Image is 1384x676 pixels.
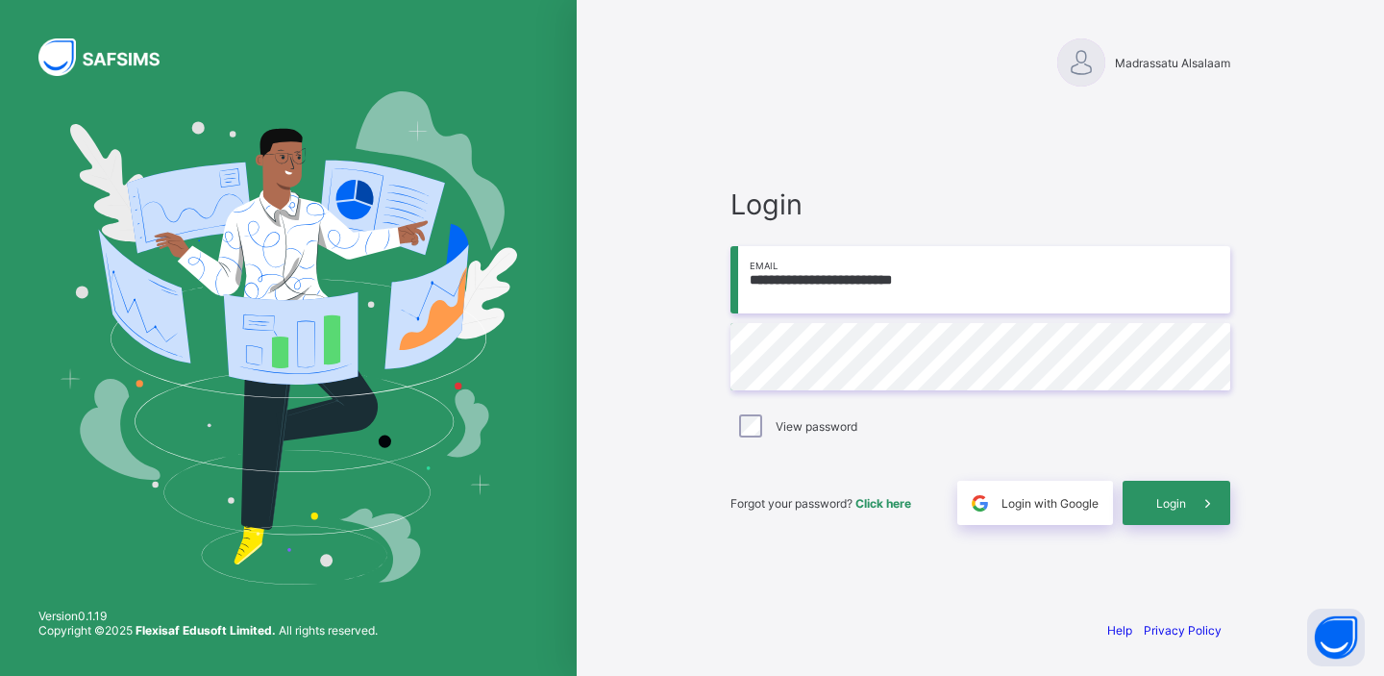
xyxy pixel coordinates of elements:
img: Hero Image [60,91,517,584]
span: Login [730,188,1230,221]
button: Open asap [1307,609,1365,666]
span: Login with Google [1001,496,1099,511]
a: Privacy Policy [1144,623,1222,638]
strong: Flexisaf Edusoft Limited. [136,623,276,638]
span: Copyright © 2025 All rights reserved. [38,623,378,638]
img: google.396cfc9801f0270233282035f929180a.svg [969,492,991,514]
label: View password [776,419,857,434]
a: Click here [855,496,911,511]
span: Login [1156,496,1186,511]
span: Version 0.1.19 [38,609,378,623]
img: SAFSIMS Logo [38,38,183,76]
a: Help [1107,623,1132,638]
span: Madrassatu Alsalaam [1115,56,1230,70]
span: Forgot your password? [730,496,911,511]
